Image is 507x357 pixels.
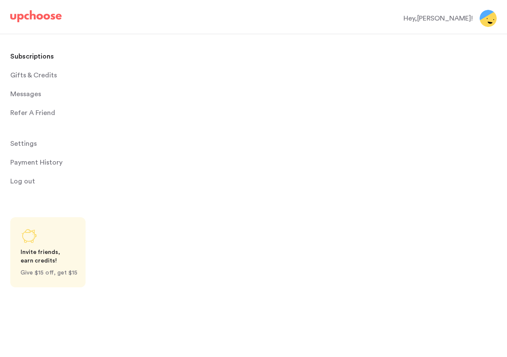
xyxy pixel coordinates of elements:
[10,10,62,26] a: UpChoose
[10,67,57,84] span: Gifts & Credits
[10,104,108,121] a: Refer A Friend
[10,104,55,121] p: Refer A Friend
[10,86,41,103] span: Messages
[10,135,108,152] a: Settings
[10,173,108,190] a: Log out
[10,154,108,171] a: Payment History
[10,135,37,152] span: Settings
[10,86,108,103] a: Messages
[10,154,62,171] p: Payment History
[10,48,108,65] a: Subscriptions
[403,13,473,24] div: Hey, [PERSON_NAME] !
[10,217,86,287] a: Share UpChoose
[10,67,108,84] a: Gifts & Credits
[10,48,54,65] p: Subscriptions
[10,173,35,190] span: Log out
[10,10,62,22] img: UpChoose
